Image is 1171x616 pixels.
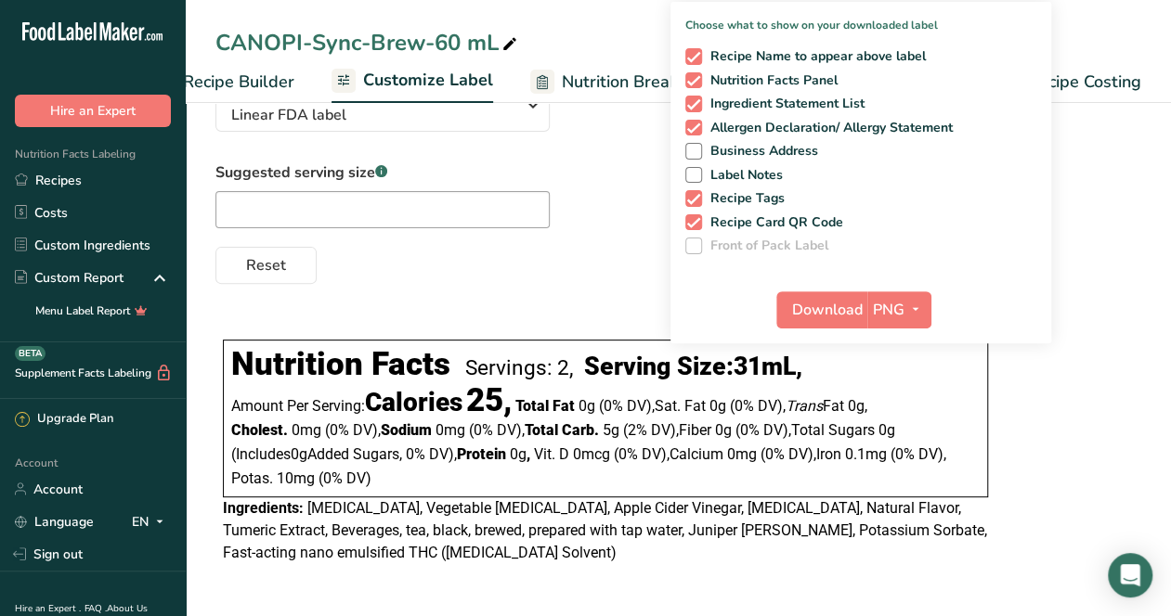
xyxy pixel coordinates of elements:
[715,421,732,439] span: 0g
[15,95,171,127] button: Hire an Expert
[215,161,550,184] label: Suggested serving size
[365,387,462,417] span: Calories
[85,602,107,615] a: FAQ .
[786,397,844,415] span: Fat
[466,381,512,419] span: 25,
[530,61,721,103] a: Nutrition Breakdown
[215,26,521,59] div: CANOPI-Sync-Brew-60 mL
[465,355,573,380] div: Servings: 2,
[291,445,307,463] span: 0g
[1028,70,1141,95] span: Recipe Costing
[761,445,816,463] span: ‏(0% DV)
[381,421,432,439] span: Sodium
[231,445,236,463] span: (
[816,445,841,463] span: Iron
[792,299,863,321] span: Download
[319,469,371,487] span: ‏(0% DV)
[223,499,987,561] span: [MEDICAL_DATA], Vegetable [MEDICAL_DATA], Apple Cider Vinegar, [MEDICAL_DATA], Natural Flavor, Tu...
[15,602,81,615] a: Hire an Expert .
[231,445,402,463] span: Includes Added Sugars
[873,299,904,321] span: PNG
[791,421,875,439] span: Total Sugars
[231,104,514,126] span: Linear FDA label
[469,421,525,439] span: ‏(0% DV)
[599,397,655,415] span: ‏(0% DV)
[702,214,844,231] span: Recipe Card QR Code
[231,345,450,383] div: Nutrition Facts
[845,445,887,463] span: 0.1mg
[15,410,113,429] div: Upgrade Plan
[277,469,315,487] span: 10mg
[231,391,512,417] div: Amount Per Serving:
[667,445,670,463] span: ,
[735,421,791,439] span: ‏(0% DV)
[406,445,457,463] span: ‏0% DV)
[515,397,575,415] span: Total Fat
[813,445,816,463] span: ,
[702,143,819,160] span: Business Address
[848,397,865,415] span: 0g
[522,421,525,439] span: ,
[527,445,530,463] span: ,
[454,445,457,463] span: ,
[132,510,171,533] div: EN
[776,291,867,328] button: Download
[525,421,599,439] span: Total Carb.
[867,291,931,328] button: PNG
[510,445,527,463] span: 0g
[702,48,927,65] span: Recipe Name to appear above label
[702,120,954,136] span: Allergen Declaration/ Allergy Statement
[534,445,569,463] span: Vit. D
[891,445,946,463] span: ‏(0% DV)
[15,268,124,288] div: Custom Report
[734,352,796,381] span: 31mL
[652,397,655,415] span: ,
[788,421,791,439] span: ,
[655,397,706,415] span: Sat. Fat
[215,247,317,284] button: Reset
[730,397,786,415] span: ‏(0% DV)
[702,237,829,254] span: Front of Pack Label
[325,421,381,439] span: ‏(0% DV)
[363,68,493,93] span: Customize Label
[614,445,670,463] span: ‏(0% DV)
[215,79,550,132] button: Choose your label style Linear FDA label
[943,445,946,463] span: ,
[573,445,610,463] span: 0mcg
[702,190,786,207] span: Recipe Tags
[223,499,304,517] span: Ingredients:
[436,421,465,439] span: 0mg
[878,421,895,439] span: 0g
[702,72,839,89] span: Nutrition Facts Panel
[670,445,723,463] span: Calcium
[670,2,1051,33] p: Choose what to show on your downloaded label
[584,352,802,381] div: Serving Size: ,
[15,346,46,361] div: BETA
[399,445,402,463] span: ,
[457,445,506,463] span: Protein
[865,397,867,415] span: ,
[702,167,784,184] span: Label Notes
[1108,553,1152,597] div: Open Intercom Messenger
[786,397,823,415] i: Trans
[231,469,273,487] span: Potas.
[292,421,321,439] span: 0mg
[246,254,286,276] span: Reset
[603,421,619,439] span: 5g
[148,61,294,103] a: Recipe Builder
[332,59,493,104] a: Customize Label
[676,421,679,439] span: ,
[562,70,721,95] span: Nutrition Breakdown
[727,445,757,463] span: 0mg
[183,70,294,95] span: Recipe Builder
[993,61,1141,103] a: Recipe Costing
[679,421,711,439] span: Fiber
[709,397,726,415] span: 0g
[623,421,679,439] span: ‏(2% DV)
[231,421,288,439] span: Cholest.
[783,397,786,415] span: ,
[378,421,381,439] span: ,
[579,397,595,415] span: 0g
[15,506,94,538] a: Language
[702,96,865,112] span: Ingredient Statement List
